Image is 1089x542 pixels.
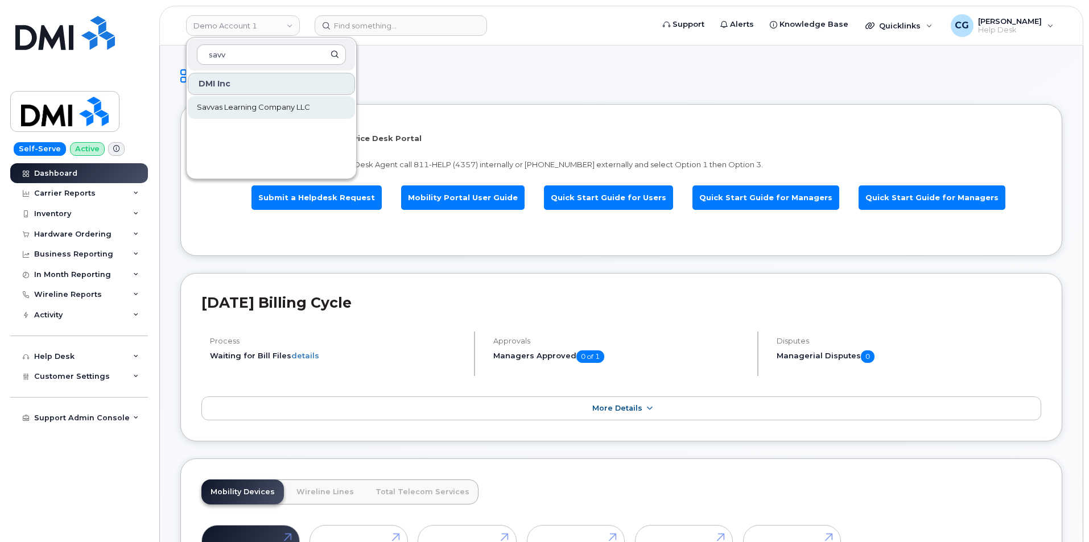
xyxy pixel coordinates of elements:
[777,337,1041,345] h4: Disputes
[576,350,604,363] span: 0 of 1
[188,96,355,119] a: Savvas Learning Company LLC
[692,185,839,210] a: Quick Start Guide for Managers
[859,185,1005,210] a: Quick Start Guide for Managers
[777,350,1041,363] h5: Managerial Disputes
[210,159,1033,170] p: To speak with a Mobile Device Service Desk Agent call 811-HELP (4357) internally or [PHONE_NUMBER...
[861,350,874,363] span: 0
[210,133,1033,144] p: Welcome to the Mobile Device Service Desk Portal
[210,337,464,345] h4: Process
[188,73,355,95] div: DMI Inc
[201,479,284,504] a: Mobility Devices
[544,185,673,210] a: Quick Start Guide for Users
[493,337,748,345] h4: Approvals
[291,351,319,360] a: details
[180,66,1062,86] h1: Dashboard
[287,479,363,504] a: Wireline Lines
[251,185,382,210] a: Submit a Helpdesk Request
[210,350,464,361] li: Waiting for Bill Files
[401,185,525,210] a: Mobility Portal User Guide
[592,404,642,412] span: More Details
[197,44,346,65] input: Search
[197,102,310,113] span: Savvas Learning Company LLC
[493,350,748,363] h5: Managers Approved
[201,294,1041,311] h2: [DATE] Billing Cycle
[366,479,478,504] a: Total Telecom Services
